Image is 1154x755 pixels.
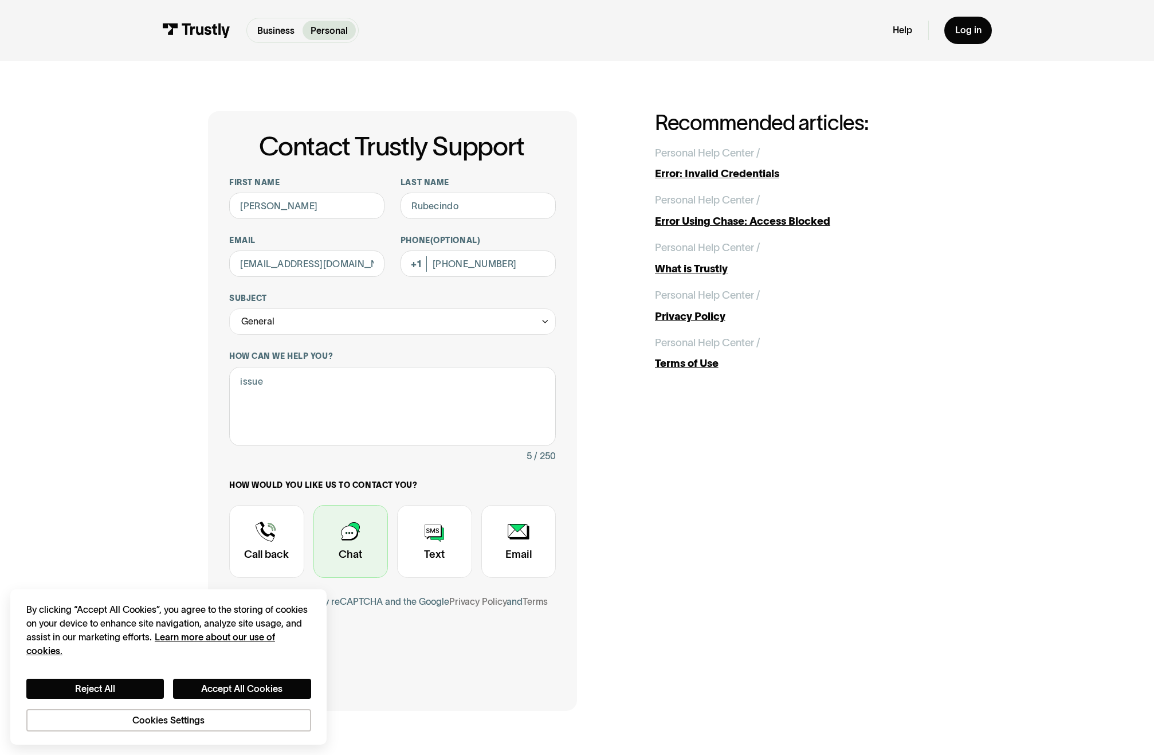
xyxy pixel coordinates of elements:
[229,193,384,219] input: Alex
[401,251,556,277] input: (555) 555-5555
[893,24,912,36] a: Help
[26,709,311,731] button: Cookies Settings
[10,589,327,745] div: Cookie banner
[655,192,760,208] div: Personal Help Center /
[449,596,507,607] a: Privacy Policy
[229,594,556,625] div: This site is protected by reCAPTCHA and the Google and apply.
[655,335,946,371] a: Personal Help Center /Terms of Use
[26,679,164,698] button: Reject All
[227,132,556,161] h1: Contact Trustly Support
[534,448,556,464] div: / 250
[229,251,384,277] input: alex@mail.com
[26,603,311,658] div: By clicking “Accept All Cookies”, you agree to the storing of cookies on your device to enhance s...
[655,111,946,134] h2: Recommended articles:
[655,287,946,324] a: Personal Help Center /Privacy Policy
[655,355,946,371] div: Terms of Use
[229,308,556,335] div: General
[527,448,532,464] div: 5
[655,145,760,161] div: Personal Help Center /
[655,166,946,182] div: Error: Invalid Credentials
[655,308,946,324] div: Privacy Policy
[655,335,760,351] div: Personal Help Center /
[162,23,231,37] img: Trustly Logo
[257,24,295,37] p: Business
[401,177,556,187] label: Last name
[173,679,311,698] button: Accept All Cookies
[401,235,556,245] label: Phone
[229,177,384,187] label: First name
[311,24,348,37] p: Personal
[229,480,556,490] label: How would you like us to contact you?
[26,603,311,731] div: Privacy
[944,17,992,44] a: Log in
[655,261,946,277] div: What is Trustly
[229,177,556,690] form: Contact Trustly Support
[241,314,274,330] div: General
[229,235,384,245] label: Email
[303,21,356,40] a: Personal
[229,293,556,303] label: Subject
[655,240,946,276] a: Personal Help Center /What is Trustly
[655,192,946,229] a: Personal Help Center /Error Using Chase: Access Blocked
[655,287,760,303] div: Personal Help Center /
[655,213,946,229] div: Error Using Chase: Access Blocked
[250,21,303,40] a: Business
[955,24,982,36] div: Log in
[401,193,556,219] input: Howard
[655,240,760,256] div: Personal Help Center /
[430,236,481,245] span: (Optional)
[655,145,946,182] a: Personal Help Center /Error: Invalid Credentials
[229,351,556,361] label: How can we help you?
